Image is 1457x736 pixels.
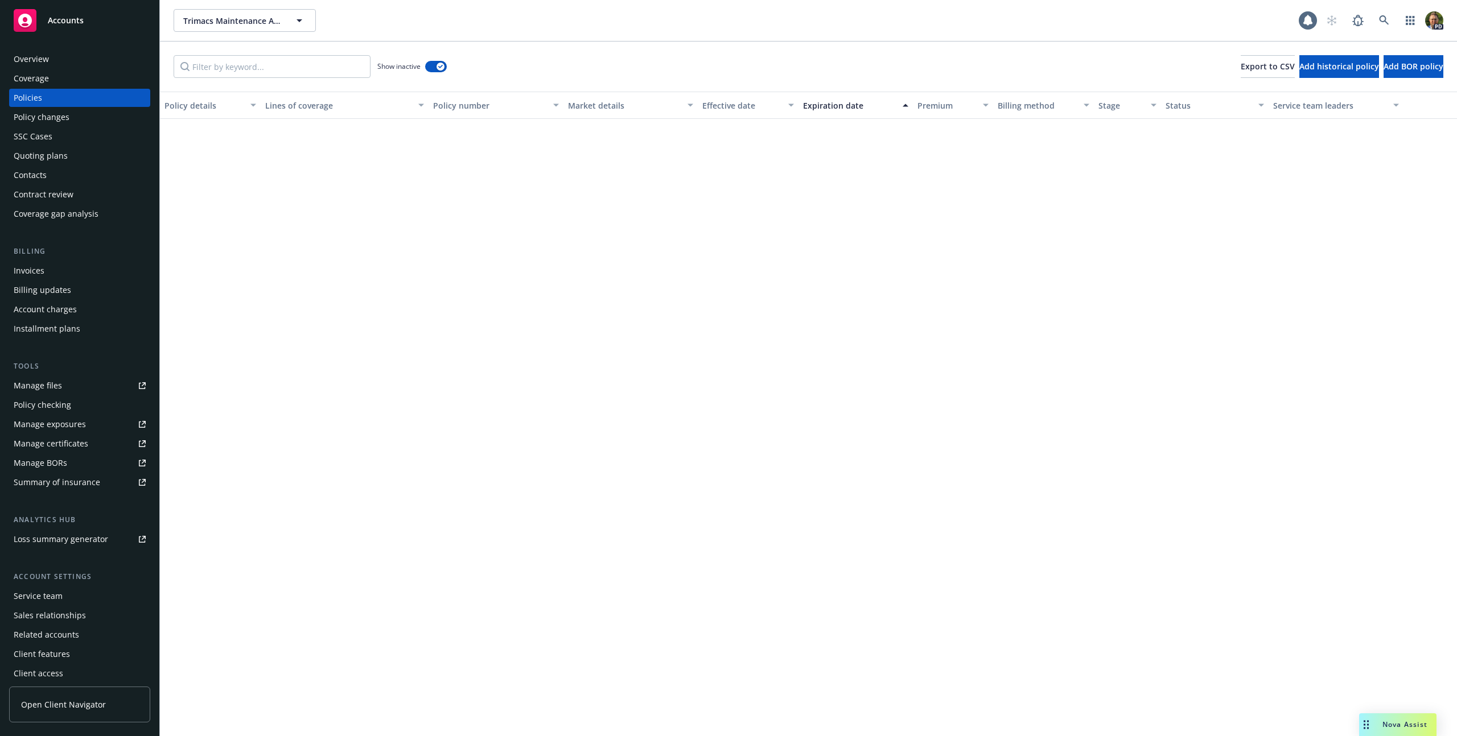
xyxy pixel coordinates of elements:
div: Billing [9,246,150,257]
a: Contract review [9,185,150,204]
div: Service team [14,587,63,605]
div: Expiration date [803,100,896,111]
a: Account charges [9,300,150,319]
div: Effective date [702,100,781,111]
a: Summary of insurance [9,473,150,491]
a: Coverage [9,69,150,88]
a: Client features [9,645,150,663]
button: Service team leaders [1269,92,1403,119]
img: photo [1425,11,1443,30]
div: Manage files [14,377,62,395]
div: Premium [917,100,977,111]
button: Trimacs Maintenance And Landscape Construction, Inc. [174,9,316,32]
div: Related accounts [14,626,79,644]
button: Lines of coverage [261,92,429,119]
a: Policy checking [9,396,150,414]
button: Effective date [698,92,799,119]
button: Billing method [993,92,1094,119]
a: Service team [9,587,150,605]
div: Contacts [14,166,47,184]
a: Manage files [9,377,150,395]
div: Lines of coverage [265,100,411,111]
a: Quoting plans [9,147,150,165]
button: Stage [1094,92,1161,119]
div: Manage exposures [14,415,86,433]
a: Invoices [9,262,150,280]
div: Account charges [14,300,77,319]
div: Overview [14,50,49,68]
a: SSC Cases [9,127,150,146]
div: Client features [14,645,70,663]
span: Nova Assist [1382,720,1427,729]
a: Client access [9,664,150,683]
button: Policy number [429,92,563,119]
button: Add historical policy [1299,55,1379,78]
span: Accounts [48,16,84,25]
div: Policy changes [14,108,69,126]
div: Sales relationships [14,606,86,625]
a: Policy changes [9,108,150,126]
div: Tools [9,361,150,372]
a: Manage exposures [9,415,150,433]
div: Coverage [14,69,49,88]
a: Coverage gap analysis [9,205,150,223]
button: Status [1161,92,1269,119]
div: Policy details [164,100,244,111]
a: Loss summary generator [9,530,150,548]
div: Service team leaders [1273,100,1386,111]
a: Installment plans [9,320,150,338]
div: Stage [1098,100,1144,111]
a: Sales relationships [9,606,150,625]
a: Related accounts [9,626,150,644]
div: Drag to move [1359,713,1373,736]
div: Billing method [998,100,1077,111]
div: Loss summary generator [14,530,108,548]
span: Export to CSV [1241,61,1295,72]
button: Add BOR policy [1384,55,1443,78]
span: Open Client Navigator [21,698,106,710]
div: Policy number [433,100,546,111]
div: Policies [14,89,42,107]
div: Invoices [14,262,44,280]
div: Manage certificates [14,435,88,453]
div: Status [1166,100,1252,111]
a: Overview [9,50,150,68]
a: Contacts [9,166,150,184]
a: Billing updates [9,281,150,299]
span: Add BOR policy [1384,61,1443,72]
span: Show inactive [377,61,421,71]
button: Policy details [160,92,261,119]
div: Summary of insurance [14,473,100,491]
a: Policies [9,89,150,107]
div: SSC Cases [14,127,52,146]
div: Policy checking [14,396,71,414]
div: Manage BORs [14,454,67,472]
a: Search [1373,9,1396,32]
div: Quoting plans [14,147,68,165]
div: Coverage gap analysis [14,205,98,223]
a: Accounts [9,5,150,36]
div: Analytics hub [9,514,150,526]
button: Premium [913,92,994,119]
a: Manage BORs [9,454,150,472]
a: Switch app [1399,9,1422,32]
div: Installment plans [14,320,80,338]
button: Expiration date [799,92,913,119]
button: Export to CSV [1241,55,1295,78]
button: Nova Assist [1359,713,1437,736]
a: Report a Bug [1347,9,1369,32]
a: Manage certificates [9,435,150,453]
div: Billing updates [14,281,71,299]
div: Market details [568,100,681,111]
a: Start snowing [1320,9,1343,32]
span: Trimacs Maintenance And Landscape Construction, Inc. [183,15,282,27]
input: Filter by keyword... [174,55,371,78]
span: Add historical policy [1299,61,1379,72]
div: Client access [14,664,63,683]
div: Contract review [14,185,73,204]
button: Market details [563,92,698,119]
div: Account settings [9,571,150,582]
